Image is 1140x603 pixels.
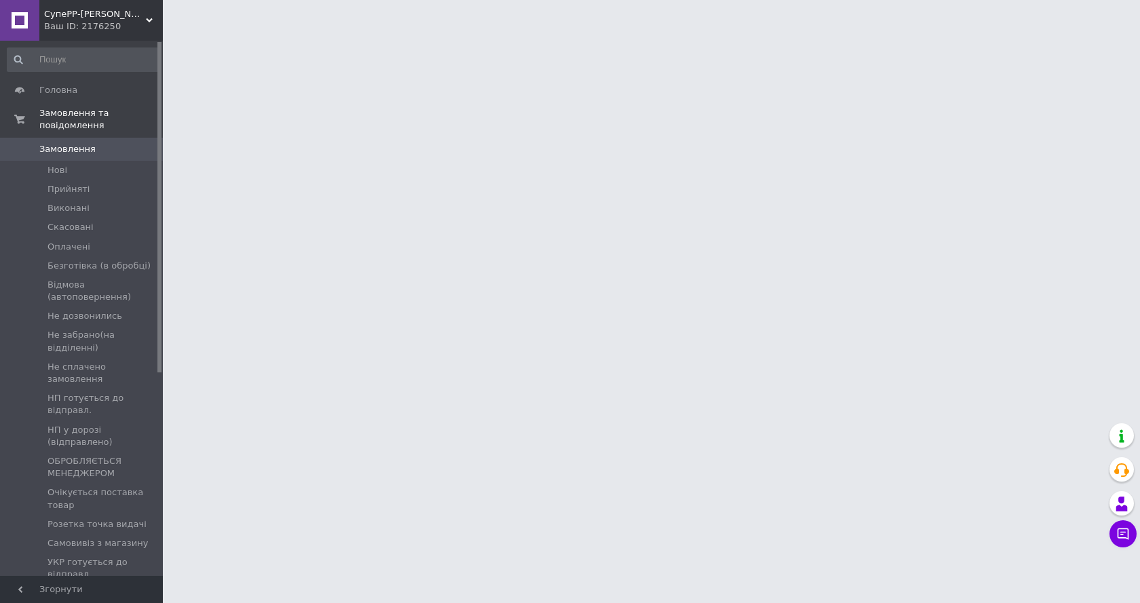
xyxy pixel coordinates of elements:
[47,221,94,233] span: Скасовані
[47,392,159,416] span: НП готується до відправл.
[44,8,146,20] span: СупеРР-Маркет Корисних Товарів
[47,329,159,353] span: Не забрано(на відділенні)
[47,260,151,272] span: Безготівка (в обробці)
[7,47,160,72] input: Пошук
[47,455,159,480] span: ОБРОБЛЯЄТЬСЯ МЕНЕДЖЕРОМ
[47,279,159,303] span: Відмова (автоповернення)
[1109,520,1137,547] button: Чат з покупцем
[47,518,147,530] span: Розетка точка видачі
[39,143,96,155] span: Замовлення
[39,84,77,96] span: Головна
[47,202,90,214] span: Виконані
[47,486,159,511] span: Очікується поставка товар
[47,556,159,581] span: УКР готується до відправл
[47,361,159,385] span: Не сплачено замовлення
[47,537,148,549] span: Самовивіз з магазину
[47,310,122,322] span: Не дозвонились
[47,183,90,195] span: Прийняті
[39,107,163,132] span: Замовлення та повідомлення
[47,424,159,448] span: НП у дорозі (відправлено)
[47,241,90,253] span: Оплачені
[47,164,67,176] span: Нові
[44,20,163,33] div: Ваш ID: 2176250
